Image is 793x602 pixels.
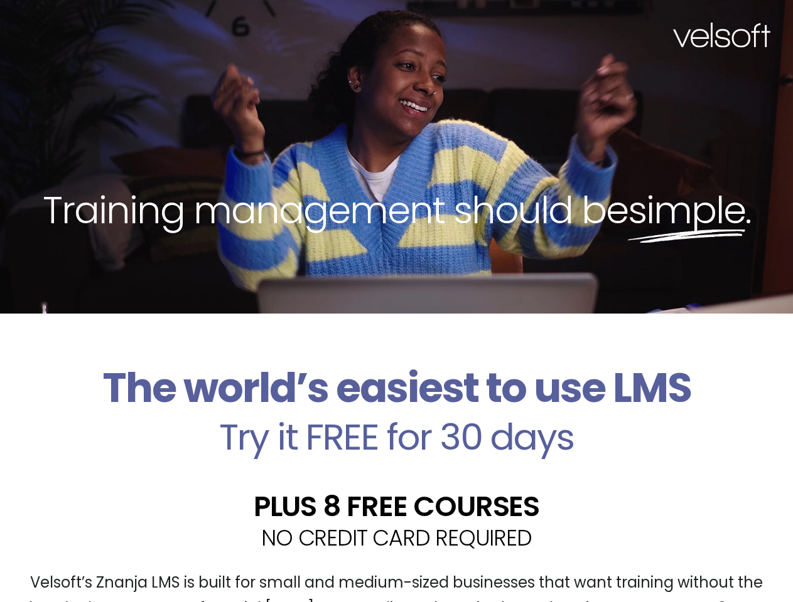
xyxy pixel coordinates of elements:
h2: The world’s easiest to use LMS [9,364,784,413]
h2: PLUS 8 FREE COURSES [9,492,784,520]
h2: NO CREDIT CARD REQUIRED [9,527,784,549]
h2: Try it FREE for 30 days [9,419,784,455]
span: simple [628,184,745,236]
h2: Training management should be . [23,186,770,235]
